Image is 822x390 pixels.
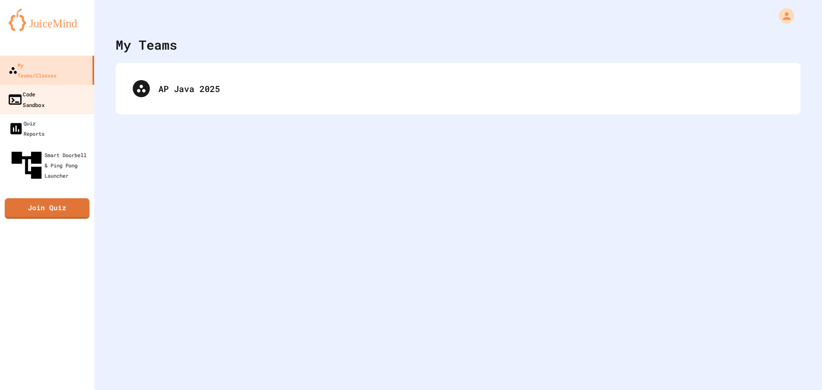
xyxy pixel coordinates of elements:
[9,147,91,183] div: Smart Doorbell & Ping Pong Launcher
[9,60,57,80] div: My Teams/Classes
[9,9,86,31] img: logo-orange.svg
[124,71,792,106] div: AP Java 2025
[116,35,177,54] div: My Teams
[158,82,783,95] div: AP Java 2025
[770,6,796,26] div: My Account
[7,89,45,110] div: Code Sandbox
[9,118,45,139] div: Quiz Reports
[5,198,89,219] a: Join Quiz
